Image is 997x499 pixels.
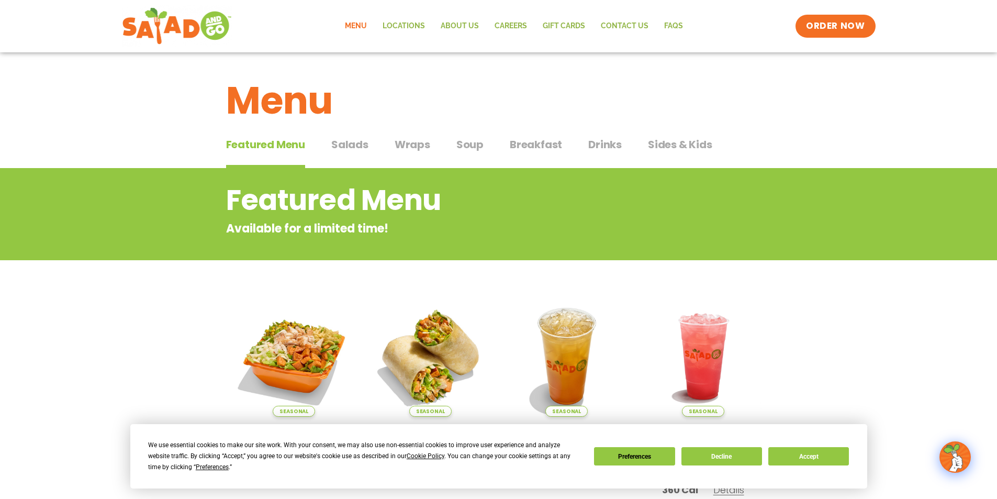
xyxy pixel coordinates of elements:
span: 360 Cal [662,483,698,497]
img: Product photo for Apple Cider Lemonade [507,296,628,417]
span: Drinks [588,137,622,152]
span: Featured Menu [226,137,305,152]
a: ORDER NOW [796,15,875,38]
span: Seasonal [682,406,724,417]
a: Locations [375,14,433,38]
div: Cookie Consent Prompt [130,424,867,489]
span: Soup [456,137,484,152]
img: Product photo for Blackberry Bramble Lemonade [643,296,764,417]
nav: Menu [337,14,691,38]
a: Contact Us [593,14,656,38]
a: Menu [337,14,375,38]
button: Preferences [594,447,675,465]
button: Decline [681,447,762,465]
span: ORDER NOW [806,20,865,32]
span: Salads [331,137,368,152]
img: wpChatIcon [940,442,970,472]
span: Seasonal [273,406,315,417]
span: Cookie Policy [407,452,444,460]
span: Wraps [395,137,430,152]
img: Product photo for Southwest Harvest Salad [234,296,355,417]
img: new-SAG-logo-768×292 [122,5,232,47]
span: Details [713,483,744,496]
a: About Us [433,14,487,38]
div: Tabbed content [226,133,771,169]
span: Breakfast [510,137,562,152]
a: Careers [487,14,535,38]
a: FAQs [656,14,691,38]
p: Available for a limited time! [226,220,687,237]
div: We use essential cookies to make our site work. With your consent, we may also use non-essential ... [148,440,581,473]
span: Preferences [196,463,229,471]
button: Accept [768,447,849,465]
h1: Menu [226,72,771,129]
span: Sides & Kids [648,137,712,152]
span: Seasonal [545,406,588,417]
img: Product photo for Southwest Harvest Wrap [370,296,491,417]
span: Seasonal [409,406,452,417]
h2: Featured Menu [226,179,687,221]
a: GIFT CARDS [535,14,593,38]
